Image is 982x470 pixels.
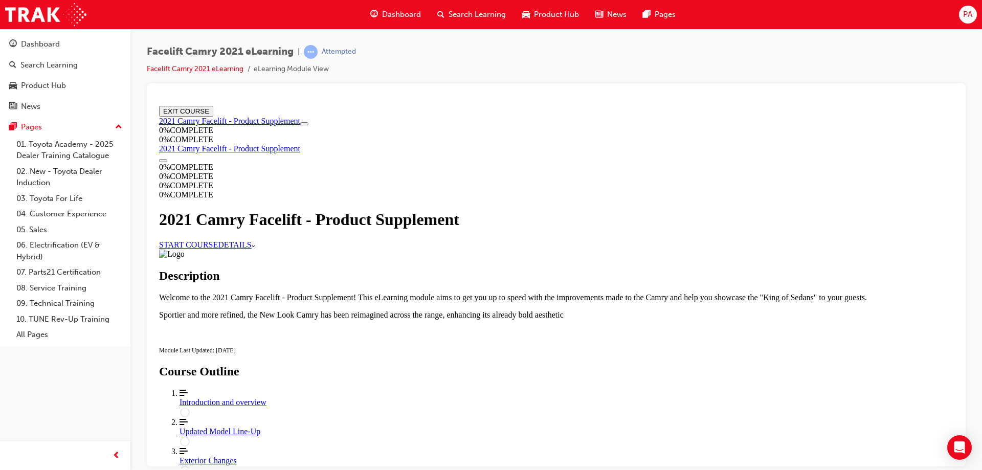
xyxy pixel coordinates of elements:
div: Open Intercom Messenger [947,435,972,460]
span: Module Last Updated: [DATE] [4,245,81,252]
span: prev-icon [113,450,120,462]
button: PA [959,6,977,24]
a: Introduction and overview [25,287,798,316]
button: DashboardSearch LearningProduct HubNews [4,33,126,118]
a: news-iconNews [587,4,635,25]
p: Sportier and more refined, the New Look Camry has been reimagined across the range, enhancing its... [4,209,798,218]
span: Search Learning [449,9,506,20]
a: 05. Sales [12,222,126,238]
a: pages-iconPages [635,4,684,25]
a: 2021 Camry Facelift - Product Supplement [4,42,145,51]
a: START COURSE [4,139,63,147]
span: guage-icon [370,8,378,21]
a: 04. Customer Experience [12,206,126,222]
span: search-icon [437,8,444,21]
div: Attempted [322,47,356,57]
div: 0 % COMPLETE [4,70,147,79]
div: Dashboard [21,38,60,50]
span: search-icon [9,61,16,70]
a: 02. New - Toyota Dealer Induction [12,164,126,191]
button: Pages [4,118,126,137]
a: 07. Parts21 Certification [12,264,126,280]
span: Pages [655,9,676,20]
span: | [298,46,300,58]
div: Pages [21,121,42,133]
div: Product Hub [21,80,66,92]
span: PA [963,9,972,20]
span: up-icon [115,121,122,134]
a: Dashboard [4,35,126,54]
div: 0 % COMPLETE [4,88,798,98]
a: 06. Electrification (EV & Hybrid) [12,237,126,264]
div: 0 % COMPLETE [4,61,147,70]
a: 09. Technical Training [12,296,126,311]
section: Course Information [4,42,147,79]
span: pages-icon [643,8,651,21]
a: guage-iconDashboard [362,4,429,25]
span: News [607,9,627,20]
h2: Description [4,167,798,181]
a: search-iconSearch Learning [429,4,514,25]
div: Exterior Changes [25,354,798,364]
a: 2021 Camry Facelift - Product Supplement [4,15,145,24]
a: Exterior Changes [25,345,798,374]
span: news-icon [595,8,603,21]
a: 10. TUNE Rev-Up Training [12,311,126,327]
section: Course Information [4,15,798,42]
span: Product Hub [534,9,579,20]
a: DETAILS [63,139,100,147]
a: Search Learning [4,56,126,75]
div: 0 % COMPLETE [4,24,798,33]
li: eLearning Module View [254,63,329,75]
a: 08. Service Training [12,280,126,296]
a: Facelift Camry 2021 eLearning [147,64,243,73]
span: guage-icon [9,40,17,49]
div: Updated Model Line-Up [25,325,798,334]
div: Introduction and overview [25,296,798,305]
span: learningRecordVerb_ATTEMPT-icon [304,45,318,59]
h2: Course Outline [4,263,798,277]
div: Search Learning [20,59,78,71]
a: car-iconProduct Hub [514,4,587,25]
span: pages-icon [9,123,17,132]
span: car-icon [9,81,17,91]
span: Dashboard [382,9,421,20]
img: Trak [5,3,86,26]
div: 0 % COMPLETE [4,79,798,88]
a: 03. Toyota For Life [12,191,126,207]
a: All Pages [12,327,126,343]
a: News [4,97,126,116]
a: Product Hub [4,76,126,95]
h1: 2021 Camry Facelift - Product Supplement [4,108,798,127]
div: 0 % COMPLETE [4,33,798,42]
span: car-icon [522,8,530,21]
a: Updated Model Line-Up [25,316,798,345]
p: Welcome to the 2021 Camry Facelift - Product Supplement! This eLearning module aims to get you up... [4,191,798,200]
span: Facelift Camry 2021 eLearning [147,46,294,58]
span: DETAILS [63,139,96,147]
button: EXIT COURSE [4,4,58,15]
div: News [21,101,40,113]
a: 01. Toyota Academy - 2025 Dealer Training Catalogue [12,137,126,164]
span: news-icon [9,102,17,111]
img: Logo [4,148,30,157]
